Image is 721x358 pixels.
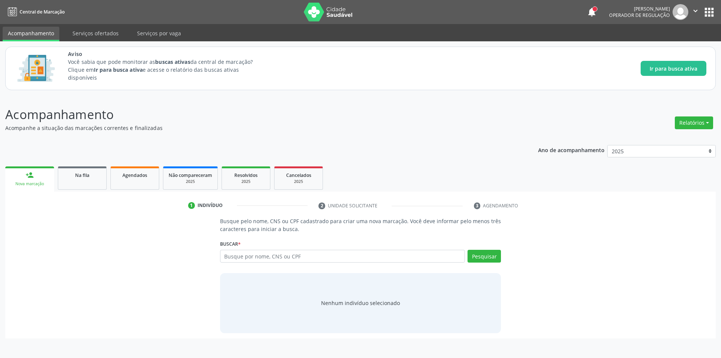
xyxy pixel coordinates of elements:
[234,172,258,178] span: Resolvidos
[68,50,267,58] span: Aviso
[673,4,688,20] img: img
[675,116,713,129] button: Relatórios
[155,58,190,65] strong: buscas ativas
[220,238,241,250] label: Buscar
[3,27,59,41] a: Acompanhamento
[220,217,501,233] p: Busque pelo nome, CNS ou CPF cadastrado para criar uma nova marcação. Você deve informar pelo men...
[220,250,465,263] input: Busque por nome, CNS ou CPF
[122,172,147,178] span: Agendados
[538,145,605,154] p: Ano de acompanhamento
[15,51,57,85] img: Imagem de CalloutCard
[169,179,212,184] div: 2025
[587,7,597,17] button: notifications
[609,6,670,12] div: [PERSON_NAME]
[641,61,706,76] button: Ir para busca ativa
[650,65,697,73] span: Ir para busca ativa
[5,6,65,18] a: Central de Marcação
[5,124,502,132] p: Acompanhe a situação das marcações correntes e finalizadas
[94,66,143,73] strong: Ir para busca ativa
[321,299,400,307] div: Nenhum indivíduo selecionado
[67,27,124,40] a: Serviços ofertados
[75,172,89,178] span: Na fila
[188,202,195,209] div: 1
[132,27,186,40] a: Serviços por vaga
[20,9,65,15] span: Central de Marcação
[227,179,265,184] div: 2025
[68,58,267,82] p: Você sabia que pode monitorar as da central de marcação? Clique em e acesse o relatório das busca...
[609,12,670,18] span: Operador de regulação
[691,7,700,15] i: 
[280,179,317,184] div: 2025
[468,250,501,263] button: Pesquisar
[703,6,716,19] button: apps
[5,105,502,124] p: Acompanhamento
[11,181,49,187] div: Nova marcação
[169,172,212,178] span: Não compareceram
[198,202,223,209] div: Indivíduo
[26,171,34,179] div: person_add
[286,172,311,178] span: Cancelados
[688,4,703,20] button: 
